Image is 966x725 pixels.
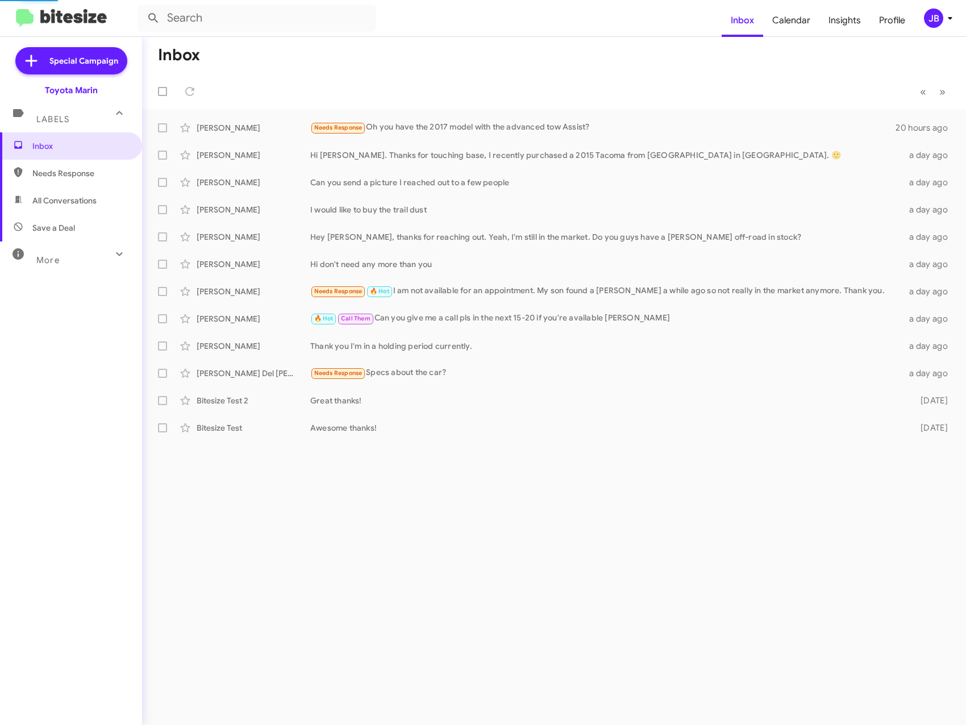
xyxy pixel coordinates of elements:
[905,340,957,352] div: a day ago
[310,422,905,434] div: Awesome thanks!
[819,4,870,37] a: Insights
[32,168,129,179] span: Needs Response
[914,80,952,103] nav: Page navigation example
[920,85,926,99] span: «
[870,4,914,37] a: Profile
[341,315,370,322] span: Call Them
[32,222,75,234] span: Save a Deal
[905,313,957,324] div: a day ago
[197,204,310,215] div: [PERSON_NAME]
[914,9,953,28] button: JB
[138,5,376,32] input: Search
[370,287,389,295] span: 🔥 Hot
[32,140,129,152] span: Inbox
[197,259,310,270] div: [PERSON_NAME]
[905,231,957,243] div: a day ago
[722,4,763,37] a: Inbox
[913,80,933,103] button: Previous
[314,287,363,295] span: Needs Response
[197,286,310,297] div: [PERSON_NAME]
[197,340,310,352] div: [PERSON_NAME]
[32,195,97,206] span: All Conversations
[905,422,957,434] div: [DATE]
[197,422,310,434] div: Bitesize Test
[932,80,952,103] button: Next
[310,121,896,134] div: Oh you have the 2017 model with the advanced tow Assist?
[924,9,943,28] div: JB
[896,122,957,134] div: 20 hours ago
[310,231,905,243] div: Hey [PERSON_NAME], thanks for reaching out. Yeah, I'm still in the market. Do you guys have a [PE...
[310,259,905,270] div: Hi don't need any more than you
[197,122,310,134] div: [PERSON_NAME]
[314,369,363,377] span: Needs Response
[15,47,127,74] a: Special Campaign
[905,286,957,297] div: a day ago
[49,55,118,66] span: Special Campaign
[36,255,60,265] span: More
[905,368,957,379] div: a day ago
[939,85,946,99] span: »
[310,340,905,352] div: Thank you I'm in a holding period currently.
[905,177,957,188] div: a day ago
[36,114,69,124] span: Labels
[314,124,363,131] span: Needs Response
[310,312,905,325] div: Can you give me a call pls in the next 15-20 if you're available [PERSON_NAME]
[763,4,819,37] a: Calendar
[197,177,310,188] div: [PERSON_NAME]
[197,231,310,243] div: [PERSON_NAME]
[197,313,310,324] div: [PERSON_NAME]
[905,149,957,161] div: a day ago
[197,368,310,379] div: [PERSON_NAME] Del [PERSON_NAME]
[197,149,310,161] div: [PERSON_NAME]
[45,85,98,96] div: Toyota Marin
[197,395,310,406] div: Bitesize Test 2
[905,395,957,406] div: [DATE]
[310,395,905,406] div: Great thanks!
[310,285,905,298] div: I am not available for an appointment. My son found a [PERSON_NAME] a while ago so not really in ...
[158,46,200,64] h1: Inbox
[310,204,905,215] div: I would like to buy the trail dust
[905,204,957,215] div: a day ago
[310,177,905,188] div: Can you send a picture I reached out to a few people
[905,259,957,270] div: a day ago
[314,315,334,322] span: 🔥 Hot
[310,366,905,380] div: Specs about the car?
[310,149,905,161] div: Hi [PERSON_NAME]. Thanks for touching base, I recently purchased a 2015 Tacoma from [GEOGRAPHIC_D...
